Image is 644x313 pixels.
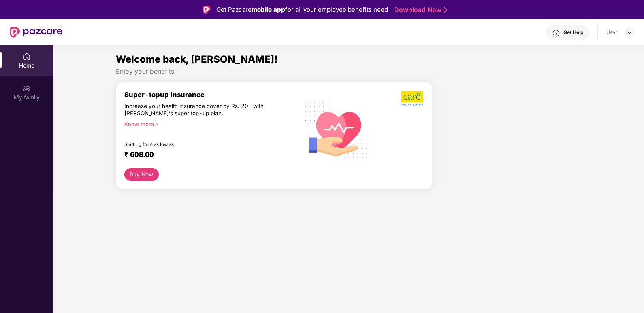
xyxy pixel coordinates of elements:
div: Get Help [563,29,583,36]
a: Download Now [394,6,445,14]
div: Enjoy your benefits! [116,67,582,76]
img: Logo [203,6,211,14]
strong: mobile app [252,6,285,13]
img: svg+xml;base64,PHN2ZyB3aWR0aD0iMjAiIGhlaWdodD0iMjAiIHZpZXdCb3g9IjAgMCAyMCAyMCIgZmlsbD0ibm9uZSIgeG... [23,85,31,93]
span: Welcome back, [PERSON_NAME]! [116,53,278,65]
div: Increase your health insurance cover by Rs. 20L with [PERSON_NAME]’s super top-up plan. [124,102,264,117]
img: svg+xml;base64,PHN2ZyBpZD0iRHJvcGRvd24tMzJ4MzIiIHhtbG5zPSJodHRwOi8vd3d3LnczLm9yZy8yMDAwL3N2ZyIgd2... [626,29,633,36]
div: ₹ 608.00 [124,150,291,160]
img: Stroke [444,6,447,14]
button: Buy Now [124,168,159,181]
img: svg+xml;base64,PHN2ZyBpZD0iSGVscC0zMngzMiIgeG1sbnM9Imh0dHA6Ly93d3cudzMub3JnLzIwMDAvc3ZnIiB3aWR0aD... [552,29,560,37]
div: Super-topup Insurance [124,91,299,99]
img: svg+xml;base64,PHN2ZyB4bWxucz0iaHR0cDovL3d3dy53My5vcmcvMjAwMC9zdmciIHhtbG5zOnhsaW5rPSJodHRwOi8vd3... [299,91,374,167]
img: New Pazcare Logo [10,27,62,38]
span: right [154,122,158,127]
div: Starting from as low as [124,142,265,147]
img: svg+xml;base64,PHN2ZyBpZD0iSG9tZSIgeG1sbnM9Imh0dHA6Ly93d3cudzMub3JnLzIwMDAvc3ZnIiB3aWR0aD0iMjAiIG... [23,53,31,61]
div: User [606,29,617,36]
div: Know more [124,121,294,126]
div: Get Pazcare for all your employee benefits need [216,5,388,15]
img: b5dec4f62d2307b9de63beb79f102df3.png [401,91,424,106]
